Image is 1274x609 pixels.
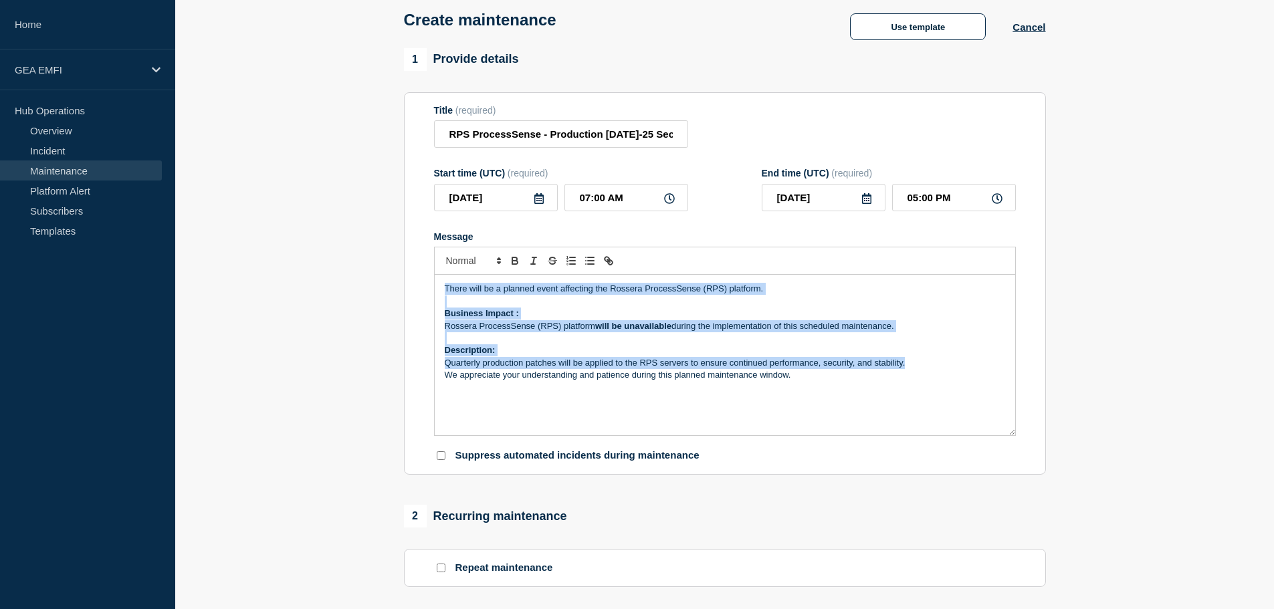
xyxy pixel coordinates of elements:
div: Message [435,275,1015,435]
p: Rossera ProcessSense (RPS) platform during the implementation of this scheduled maintenance. [445,320,1005,332]
p: Suppress automated incidents during maintenance [455,449,700,462]
div: Start time (UTC) [434,168,688,178]
p: Repeat maintenance [455,562,553,574]
button: Toggle link [599,253,618,269]
p: We appreciate your understanding and patience during this planned maintenance window. [445,369,1005,381]
input: HH:MM A [892,184,1016,211]
p: Quarterly production patches will be applied to the RPS servers to ensure continued performance, ... [445,357,1005,369]
span: 1 [404,48,427,71]
span: (required) [455,105,496,116]
button: Toggle ordered list [562,253,580,269]
input: HH:MM A [564,184,688,211]
button: Toggle bulleted list [580,253,599,269]
h1: Create maintenance [404,11,556,29]
input: Title [434,120,688,148]
p: There will be a planned event affecting the Rossera ProcessSense (RPS) platform. [445,283,1005,295]
span: (required) [508,168,548,178]
span: Font size [440,253,506,269]
button: Toggle bold text [506,253,524,269]
div: End time (UTC) [762,168,1016,178]
input: YYYY-MM-DD [434,184,558,211]
button: Cancel [1013,21,1045,33]
input: Suppress automated incidents during maintenance [437,451,445,460]
div: Provide details [404,48,519,71]
span: (required) [831,168,872,178]
strong: Business Impact : [445,308,519,318]
input: YYYY-MM-DD [762,184,885,211]
strong: will be unavailable [595,321,671,331]
div: Recurring maintenance [404,505,567,527]
button: Toggle strikethrough text [543,253,562,269]
p: GEA EMFI [15,64,143,76]
div: Title [434,105,688,116]
strong: Description: [445,345,496,355]
button: Use template [850,13,986,40]
button: Toggle italic text [524,253,543,269]
span: 2 [404,505,427,527]
input: Repeat maintenance [437,564,445,572]
div: Message [434,231,1016,242]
